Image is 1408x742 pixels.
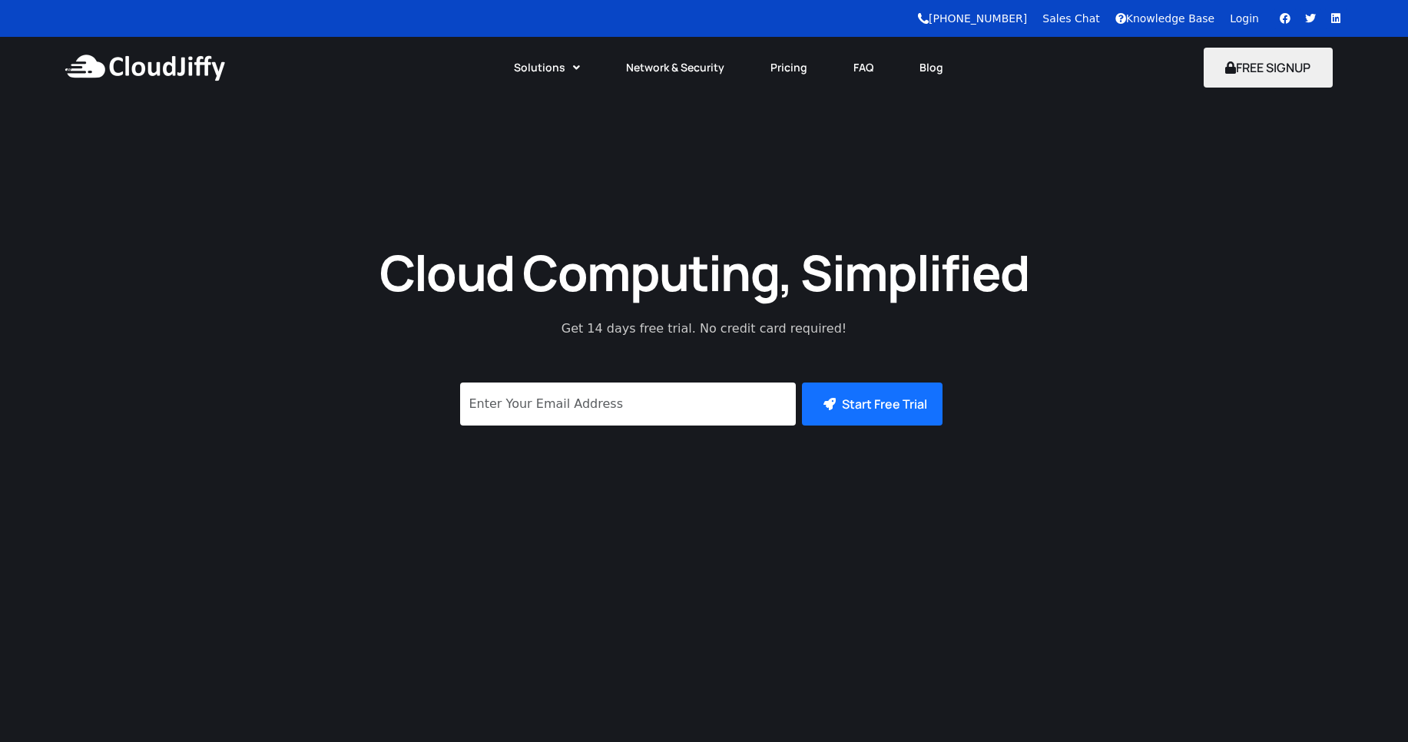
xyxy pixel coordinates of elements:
a: Solutions [491,51,603,84]
a: FREE SIGNUP [1204,59,1333,76]
a: FAQ [830,51,896,84]
a: Network & Security [603,51,747,84]
input: Enter Your Email Address [460,383,796,426]
button: FREE SIGNUP [1204,48,1333,88]
a: Knowledge Base [1115,12,1215,25]
h1: Cloud Computing, Simplified [359,240,1050,304]
a: Pricing [747,51,830,84]
a: Blog [896,51,966,84]
p: Get 14 days free trial. No credit card required! [493,320,916,338]
a: Sales Chat [1042,12,1099,25]
a: [PHONE_NUMBER] [918,12,1027,25]
a: Login [1230,12,1259,25]
button: Start Free Trial [802,383,943,426]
